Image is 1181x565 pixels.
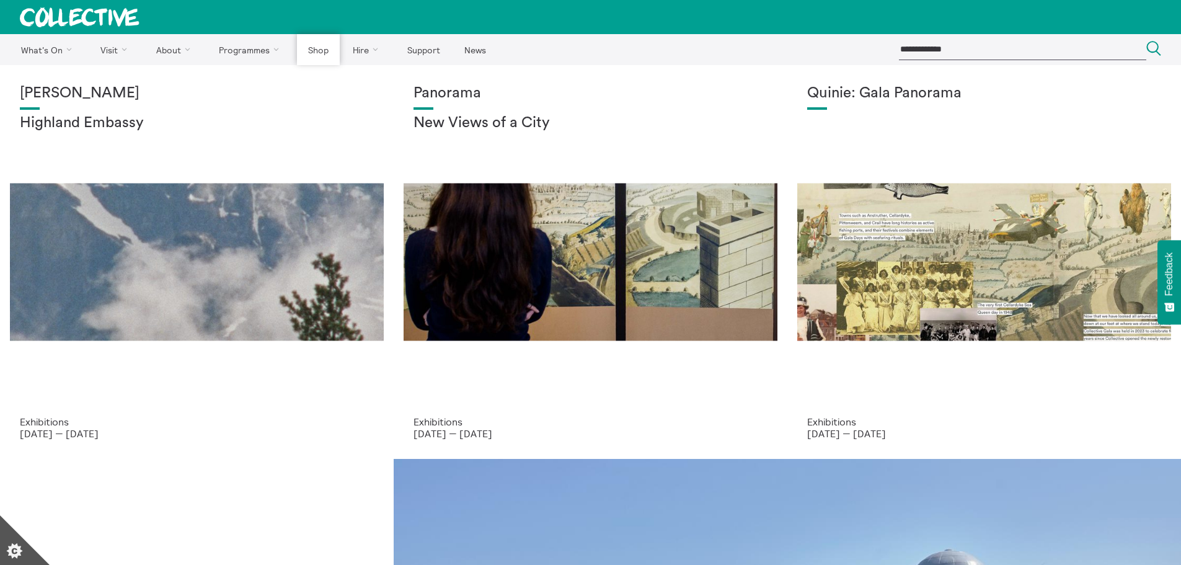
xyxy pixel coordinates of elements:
[414,428,767,439] p: [DATE] — [DATE]
[208,34,295,65] a: Programmes
[20,428,374,439] p: [DATE] — [DATE]
[396,34,451,65] a: Support
[414,115,767,132] h2: New Views of a City
[787,65,1181,459] a: Josie Vallely Quinie: Gala Panorama Exhibitions [DATE] — [DATE]
[20,416,374,427] p: Exhibitions
[807,85,1161,102] h1: Quinie: Gala Panorama
[342,34,394,65] a: Hire
[297,34,339,65] a: Shop
[807,416,1161,427] p: Exhibitions
[1164,252,1175,296] span: Feedback
[90,34,143,65] a: Visit
[453,34,497,65] a: News
[10,34,87,65] a: What's On
[414,416,767,427] p: Exhibitions
[414,85,767,102] h1: Panorama
[394,65,787,459] a: Collective Panorama June 2025 small file 8 Panorama New Views of a City Exhibitions [DATE] — [DATE]
[20,115,374,132] h2: Highland Embassy
[145,34,206,65] a: About
[1157,240,1181,324] button: Feedback - Show survey
[20,85,374,102] h1: [PERSON_NAME]
[807,428,1161,439] p: [DATE] — [DATE]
